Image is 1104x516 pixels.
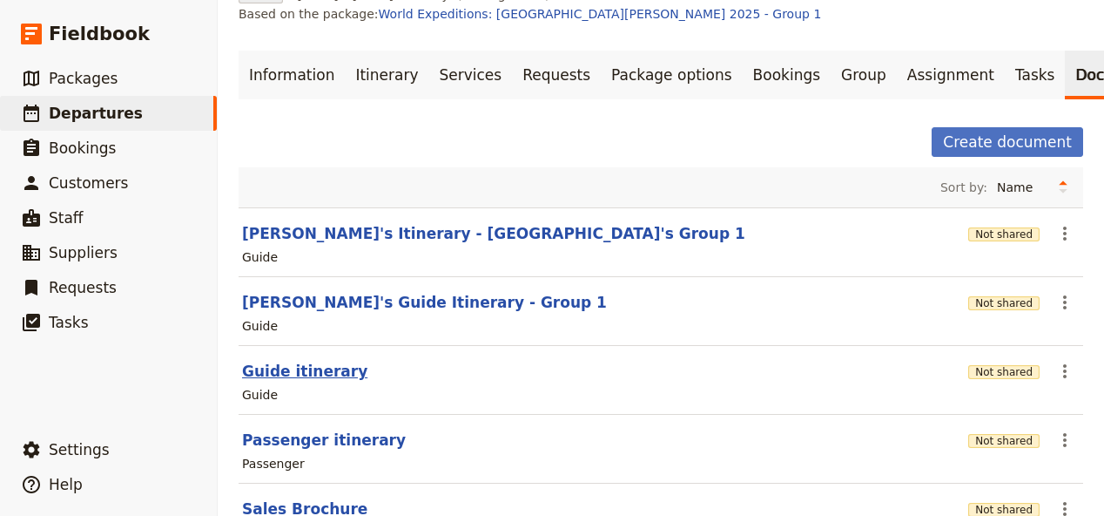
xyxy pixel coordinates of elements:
[1050,288,1080,317] button: Actions
[49,105,143,122] span: Departures
[1005,51,1066,99] a: Tasks
[345,51,428,99] a: Itinerary
[989,174,1050,200] select: Sort by:
[49,70,118,87] span: Packages
[242,455,305,472] div: Passenger
[743,51,831,99] a: Bookings
[968,365,1040,379] button: Not shared
[49,139,116,157] span: Bookings
[897,51,1005,99] a: Assignment
[49,314,89,331] span: Tasks
[242,386,278,404] div: Guide
[1050,425,1080,455] button: Actions
[940,179,987,196] span: Sort by:
[831,51,897,99] a: Group
[242,248,278,266] div: Guide
[932,127,1083,157] button: Create document
[49,279,117,296] span: Requests
[1050,174,1076,200] button: Change sort direction
[239,5,821,23] span: Based on the package:
[49,21,150,47] span: Fieldbook
[242,223,745,244] button: [PERSON_NAME]'s Itinerary - [GEOGRAPHIC_DATA]'s Group 1
[49,244,118,261] span: Suppliers
[49,209,84,227] span: Staff
[1050,219,1080,248] button: Actions
[242,430,406,451] button: Passenger itinerary
[239,51,345,99] a: Information
[601,51,742,99] a: Package options
[49,174,128,192] span: Customers
[1050,356,1080,386] button: Actions
[512,51,601,99] a: Requests
[968,434,1040,448] button: Not shared
[242,317,278,335] div: Guide
[242,361,367,382] button: Guide itinerary
[968,296,1040,310] button: Not shared
[968,227,1040,241] button: Not shared
[49,476,83,493] span: Help
[49,441,110,458] span: Settings
[379,7,822,21] a: World Expeditions: [GEOGRAPHIC_DATA][PERSON_NAME] 2025 - Group 1
[429,51,513,99] a: Services
[242,292,607,313] button: [PERSON_NAME]'s Guide Itinerary - Group 1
